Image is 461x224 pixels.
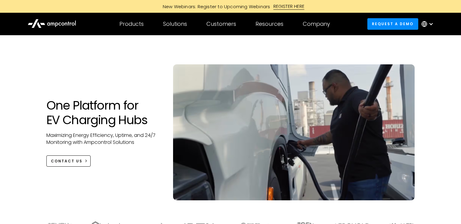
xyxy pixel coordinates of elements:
[206,21,236,27] div: Customers
[119,21,144,27] div: Products
[303,21,330,27] div: Company
[51,158,82,164] div: CONTACT US
[46,132,161,146] p: Maximizing Energy Efficiency, Uptime, and 24/7 Monitoring with Ampcontrol Solutions
[163,21,187,27] div: Solutions
[46,98,161,127] h1: One Platform for EV Charging Hubs
[94,3,367,10] a: New Webinars: Register to Upcoming WebinarsREGISTER HERE
[273,3,305,10] div: REGISTER HERE
[367,18,418,29] a: Request a demo
[256,21,283,27] div: Resources
[157,3,273,10] div: New Webinars: Register to Upcoming Webinars
[46,155,91,167] a: CONTACT US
